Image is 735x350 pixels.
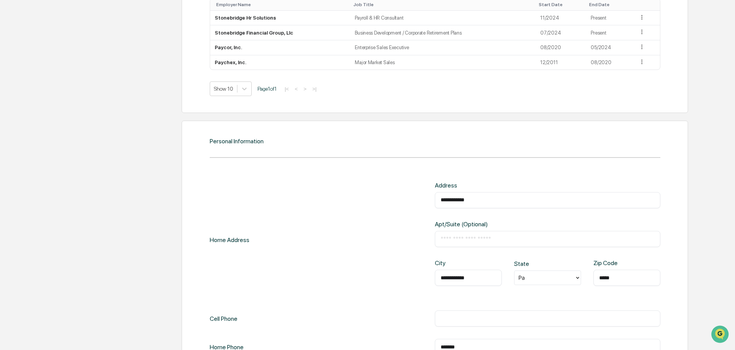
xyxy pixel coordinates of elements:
[536,11,586,26] td: 11/2024
[8,16,140,28] p: How can we help?
[5,108,52,122] a: 🔎Data Lookup
[536,40,586,55] td: 08/2020
[586,11,633,26] td: Present
[514,260,544,267] div: State
[210,55,351,70] td: Paychex, Inc.
[77,130,93,136] span: Pylon
[350,25,536,40] td: Business Development / Corporate Retirement Plans
[593,259,623,267] div: Zip Code
[536,25,586,40] td: 07/2024
[301,86,309,92] button: >
[435,221,536,228] div: Apt/Suite (Optional)
[350,55,536,70] td: Major Market Sales
[53,94,99,108] a: 🗄️Attestations
[210,182,249,298] div: Home Address
[589,2,630,7] div: Toggle SortBy
[210,310,237,327] div: Cell Phone
[310,86,319,92] button: >|
[353,2,533,7] div: Toggle SortBy
[26,59,126,66] div: Start new chat
[210,25,351,40] td: Stonebridge Financial Group, Llc
[586,55,633,70] td: 08/2020
[54,130,93,136] a: Powered byPylon
[435,182,536,189] div: Address
[257,86,277,92] span: Page 1 of 1
[292,86,300,92] button: <
[216,2,347,7] div: Toggle SortBy
[350,40,536,55] td: Enterprise Sales Executive
[20,35,127,43] input: Clear
[710,325,731,345] iframe: Open customer support
[350,11,536,26] td: Payroll & HR Consultant
[8,98,14,104] div: 🖐️
[539,2,583,7] div: Toggle SortBy
[63,97,95,105] span: Attestations
[8,112,14,118] div: 🔎
[8,59,22,73] img: 1746055101610-c473b297-6a78-478c-a979-82029cc54cd1
[131,61,140,70] button: Start new chat
[210,138,264,145] div: Personal Information
[56,98,62,104] div: 🗄️
[15,111,48,119] span: Data Lookup
[640,2,657,7] div: Toggle SortBy
[435,259,465,267] div: City
[5,94,53,108] a: 🖐️Preclearance
[26,66,97,73] div: We're available if you need us!
[282,86,291,92] button: |<
[210,11,351,26] td: Stonebridge Hr Solutions
[536,55,586,70] td: 12/2011
[210,40,351,55] td: Paycor, Inc.
[586,25,633,40] td: Present
[586,40,633,55] td: 05/2024
[15,97,50,105] span: Preclearance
